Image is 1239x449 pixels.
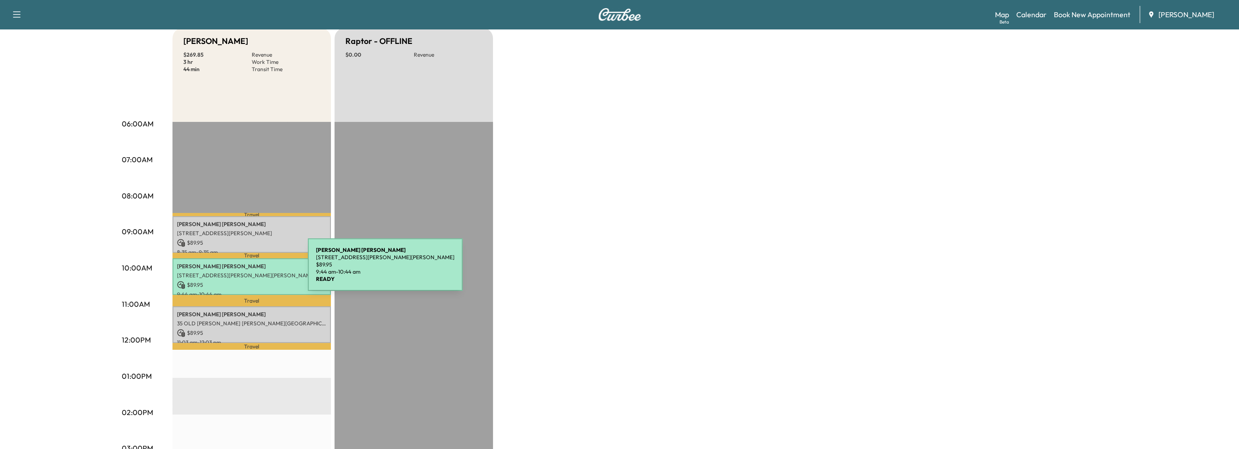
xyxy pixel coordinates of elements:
[414,51,482,58] p: Revenue
[177,311,326,318] p: [PERSON_NAME] [PERSON_NAME]
[122,407,153,418] p: 02:00PM
[345,51,414,58] p: $ 0.00
[995,9,1009,20] a: MapBeta
[172,295,331,307] p: Travel
[122,262,152,273] p: 10:00AM
[316,268,454,275] p: 9:44 am - 10:44 am
[183,66,252,73] p: 44 min
[177,281,326,289] p: $ 89.95
[177,249,326,256] p: 8:35 am - 9:35 am
[122,226,153,237] p: 09:00AM
[252,51,320,58] p: Revenue
[183,51,252,58] p: $ 269.85
[122,299,150,309] p: 11:00AM
[177,291,326,298] p: 9:44 am - 10:44 am
[177,272,326,279] p: [STREET_ADDRESS][PERSON_NAME][PERSON_NAME]
[1158,9,1214,20] span: [PERSON_NAME]
[177,339,326,346] p: 11:03 am - 12:03 pm
[177,320,326,327] p: 35 OLD [PERSON_NAME] [PERSON_NAME][GEOGRAPHIC_DATA], [GEOGRAPHIC_DATA], [GEOGRAPHIC_DATA]
[172,253,331,258] p: Travel
[172,213,331,216] p: Travel
[177,263,326,270] p: [PERSON_NAME] [PERSON_NAME]
[172,343,331,350] p: Travel
[122,118,153,129] p: 06:00AM
[316,254,454,261] p: [STREET_ADDRESS][PERSON_NAME][PERSON_NAME]
[598,8,641,21] img: Curbee Logo
[252,66,320,73] p: Transit Time
[252,58,320,66] p: Work Time
[1054,9,1130,20] a: Book New Appointment
[345,35,412,48] h5: Raptor - OFFLINE
[183,58,252,66] p: 3 hr
[177,239,326,247] p: $ 89.95
[316,261,454,268] p: $ 89.95
[1000,19,1009,25] div: Beta
[1016,9,1047,20] a: Calendar
[122,154,153,165] p: 07:00AM
[316,246,406,253] b: [PERSON_NAME] [PERSON_NAME]
[122,190,153,201] p: 08:00AM
[122,334,151,345] p: 12:00PM
[177,329,326,337] p: $ 89.95
[177,221,326,228] p: [PERSON_NAME] [PERSON_NAME]
[122,371,152,381] p: 01:00PM
[316,275,335,282] b: READY
[183,35,248,48] h5: [PERSON_NAME]
[177,230,326,237] p: [STREET_ADDRESS][PERSON_NAME]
